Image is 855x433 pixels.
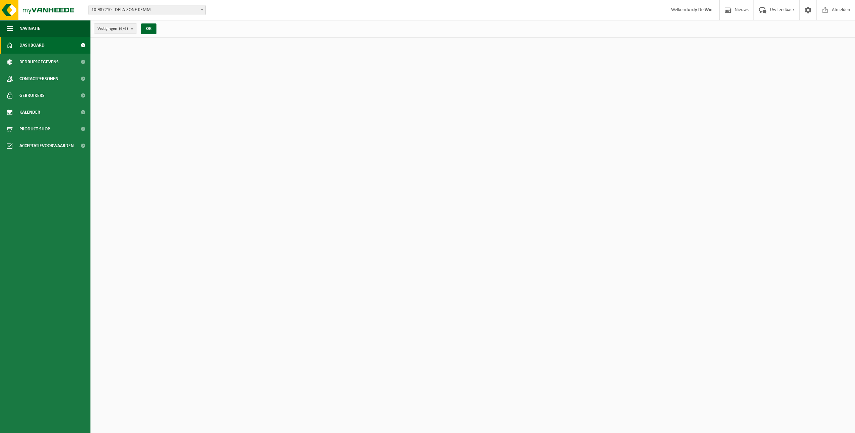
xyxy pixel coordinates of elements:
count: (6/6) [119,26,128,31]
span: Navigatie [19,20,40,37]
span: Dashboard [19,37,45,54]
span: Gebruikers [19,87,45,104]
span: 10-987210 - DELA-ZONE KEMM [88,5,206,15]
span: Product Shop [19,121,50,137]
span: Vestigingen [97,24,128,34]
span: Bedrijfsgegevens [19,54,59,70]
button: OK [141,23,156,34]
span: Acceptatievoorwaarden [19,137,74,154]
strong: Jordy De Win [686,7,713,12]
span: 10-987210 - DELA-ZONE KEMM [89,5,205,15]
span: Contactpersonen [19,70,58,87]
span: Kalender [19,104,40,121]
button: Vestigingen(6/6) [94,23,137,34]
